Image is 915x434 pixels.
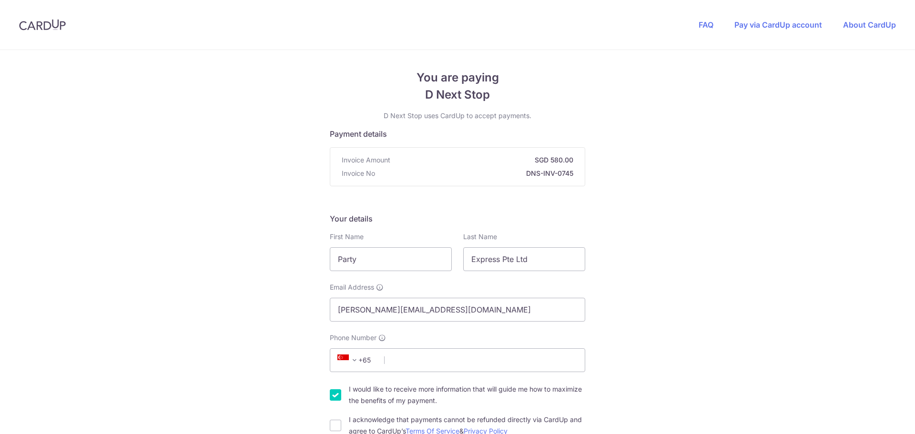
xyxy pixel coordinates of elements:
strong: SGD 580.00 [394,155,573,165]
h5: Your details [330,213,585,224]
label: I would like to receive more information that will guide me how to maximize the benefits of my pa... [349,384,585,406]
strong: DNS-INV-0745 [379,169,573,178]
input: First name [330,247,452,271]
span: D Next Stop [330,86,585,103]
span: Invoice No [342,169,375,178]
a: Pay via CardUp account [734,20,822,30]
label: Last Name [463,232,497,242]
a: FAQ [699,20,713,30]
span: Phone Number [330,333,376,343]
img: CardUp [19,19,66,30]
span: +65 [335,354,377,366]
input: Last name [463,247,585,271]
span: Invoice Amount [342,155,390,165]
a: About CardUp [843,20,896,30]
input: Email address [330,298,585,322]
span: You are paying [330,69,585,86]
h5: Payment details [330,128,585,140]
span: Email Address [330,283,374,292]
label: First Name [330,232,364,242]
p: D Next Stop uses CardUp to accept payments. [330,111,585,121]
span: +65 [337,354,360,366]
